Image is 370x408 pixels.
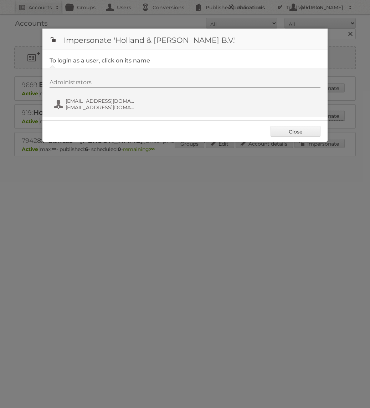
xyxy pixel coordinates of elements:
[42,29,328,50] h1: Impersonate 'Holland & [PERSON_NAME] B.V.'
[66,98,135,104] span: [EMAIL_ADDRESS][DOMAIN_NAME]
[53,97,137,111] button: [EMAIL_ADDRESS][DOMAIN_NAME] [EMAIL_ADDRESS][DOMAIN_NAME]
[66,104,135,111] span: [EMAIL_ADDRESS][DOMAIN_NAME]
[271,126,320,137] a: Close
[50,79,320,88] div: Administrators
[50,57,150,64] legend: To login as a user, click on its name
